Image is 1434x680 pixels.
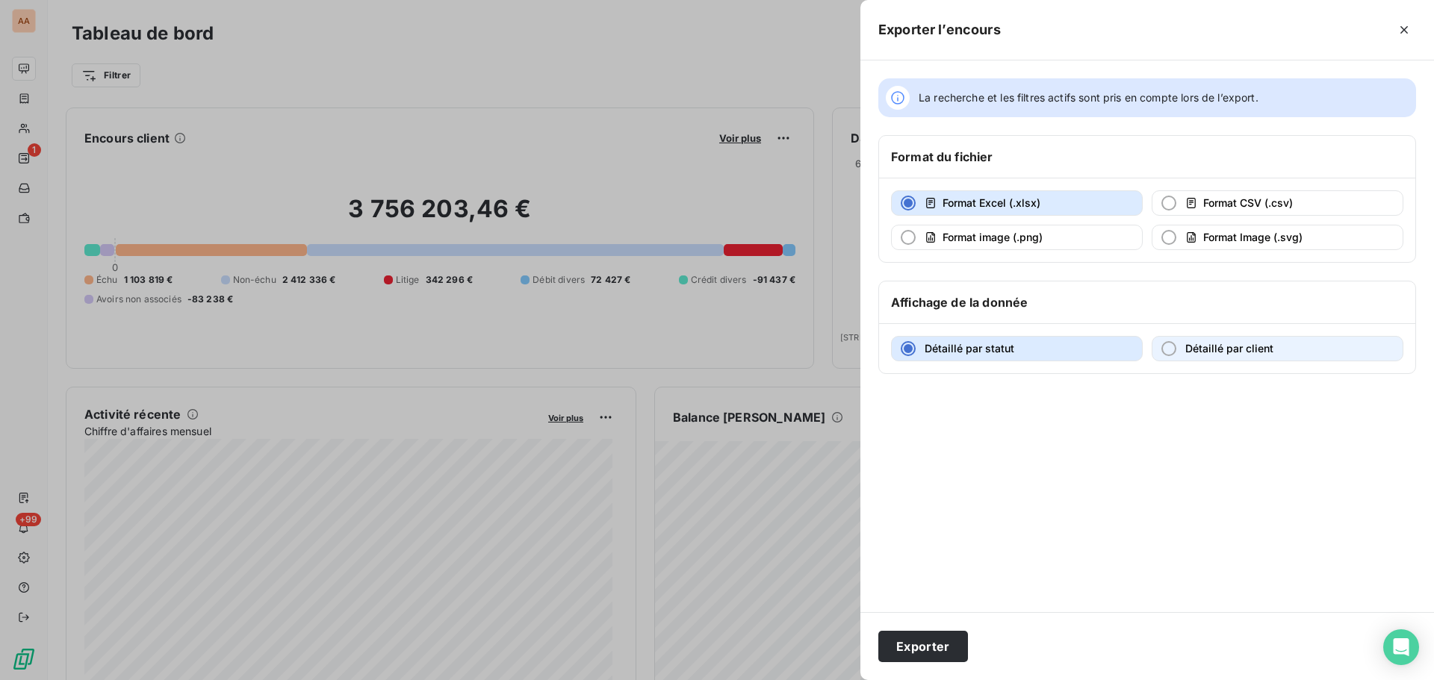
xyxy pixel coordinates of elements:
[1152,336,1403,361] button: Détaillé par client
[925,342,1014,355] span: Détaillé par statut
[1203,196,1293,209] span: Format CSV (.csv)
[891,148,993,166] h6: Format du fichier
[943,196,1040,209] span: Format Excel (.xlsx)
[878,19,1001,40] h5: Exporter l’encours
[1152,225,1403,250] button: Format Image (.svg)
[919,90,1258,105] span: La recherche et les filtres actifs sont pris en compte lors de l’export.
[943,231,1043,243] span: Format image (.png)
[878,631,968,662] button: Exporter
[891,293,1028,311] h6: Affichage de la donnée
[1383,629,1419,665] div: Open Intercom Messenger
[1152,190,1403,216] button: Format CSV (.csv)
[891,225,1143,250] button: Format image (.png)
[891,336,1143,361] button: Détaillé par statut
[1185,342,1273,355] span: Détaillé par client
[891,190,1143,216] button: Format Excel (.xlsx)
[1203,231,1303,243] span: Format Image (.svg)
